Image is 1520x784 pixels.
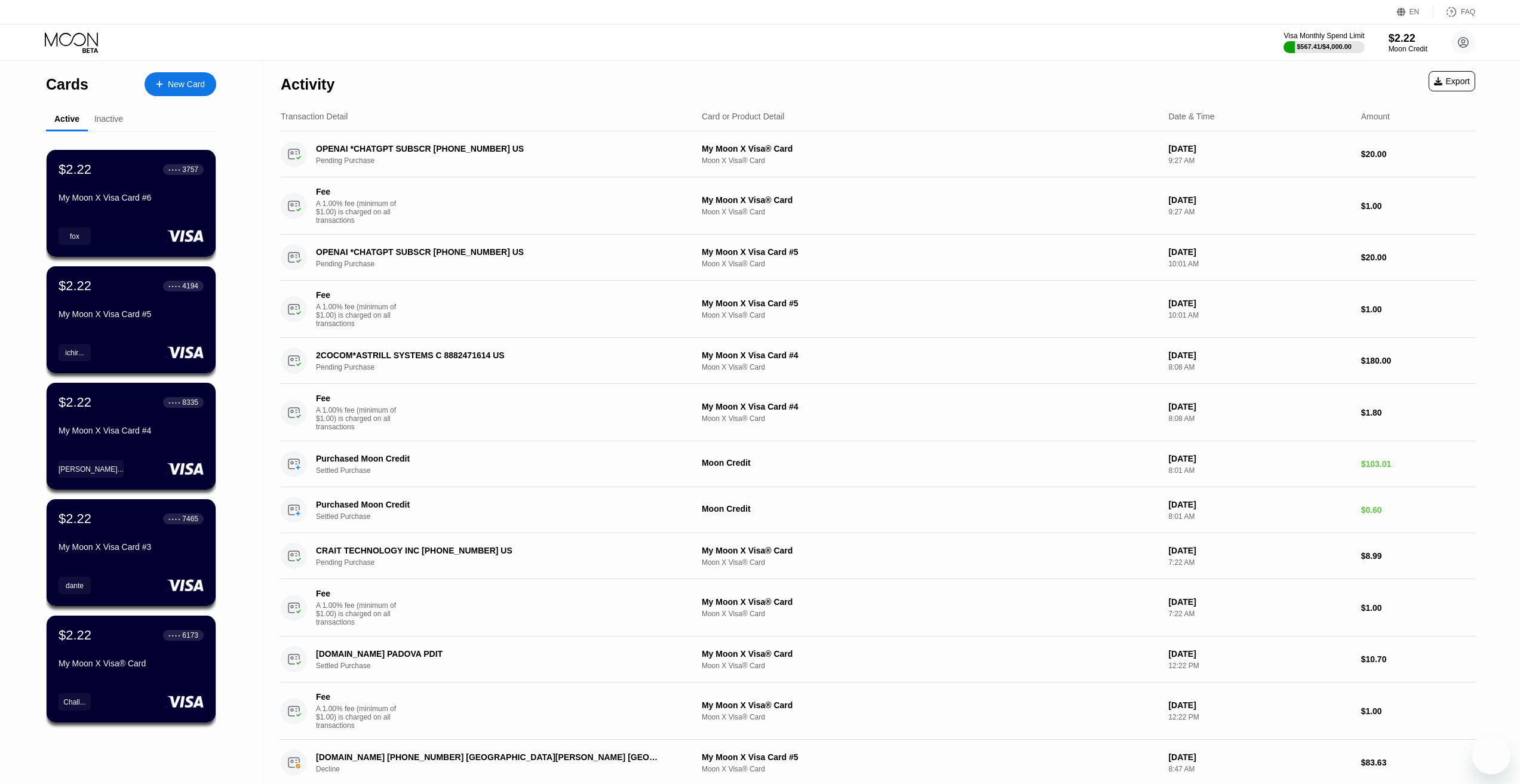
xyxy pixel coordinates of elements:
[1361,408,1475,417] div: $1.80
[1361,112,1390,121] div: Amount
[281,682,1475,740] div: FeeA 1.00% fee (minimum of $1.00) is charged on all transactionsMy Moon X Visa® CardMoon X Visa® ...
[316,290,400,300] div: Fee
[1168,466,1351,475] div: 8:01 AM
[1361,654,1475,664] div: $10.70
[316,512,686,521] div: Settled Purchase
[168,168,180,171] div: ● ● ● ●
[1168,512,1351,521] div: 8:01 AM
[1168,414,1351,423] div: 8:08 AM
[168,79,205,90] div: New Card
[281,281,1475,338] div: FeeA 1.00% fee (minimum of $1.00) is charged on all transactionsMy Moon X Visa Card #5Moon X Visa...
[316,649,661,659] div: [DOMAIN_NAME] PADOVA PDIT
[316,247,661,257] div: OPENAI *CHATGPT SUBSCR [PHONE_NUMBER] US
[1168,156,1351,165] div: 9:27 AM
[182,282,198,290] div: 4194
[316,187,400,196] div: Fee
[316,351,661,360] div: 2COCOM*ASTRILL SYSTEMS C 8882471614 US
[1168,610,1351,618] div: 7:22 AM
[1361,253,1475,262] div: $20.00
[59,395,91,410] div: $2.22
[702,662,1159,670] div: Moon X Visa® Card
[168,634,180,637] div: ● ● ● ●
[59,460,124,478] div: [PERSON_NAME]...
[702,765,1159,773] div: Moon X Visa® Card
[316,466,686,475] div: Settled Purchase
[59,577,91,594] div: dante
[316,752,661,762] div: [DOMAIN_NAME] [PHONE_NUMBER] [GEOGRAPHIC_DATA][PERSON_NAME] [GEOGRAPHIC_DATA]
[1168,112,1214,121] div: Date & Time
[702,311,1159,319] div: Moon X Visa® Card
[1168,649,1351,659] div: [DATE]
[1433,6,1475,18] div: FAQ
[702,144,1159,153] div: My Moon X Visa® Card
[1361,305,1475,314] div: $1.00
[94,114,123,124] div: Inactive
[182,515,198,523] div: 7465
[702,156,1159,165] div: Moon X Visa® Card
[70,232,79,241] div: fox
[1168,558,1351,567] div: 7:22 AM
[702,195,1159,205] div: My Moon X Visa® Card
[47,499,216,606] div: $2.22● ● ● ●7465My Moon X Visa Card #3dante
[1168,247,1351,257] div: [DATE]
[1168,311,1351,319] div: 10:01 AM
[59,344,91,361] div: ichir...
[702,299,1159,308] div: My Moon X Visa Card #5
[316,765,686,773] div: Decline
[59,628,91,643] div: $2.22
[1168,500,1351,509] div: [DATE]
[1168,208,1351,216] div: 9:27 AM
[316,406,406,431] div: A 1.00% fee (minimum of $1.00) is charged on all transactions
[702,546,1159,555] div: My Moon X Visa® Card
[1283,32,1364,40] div: Visa Monthly Spend Limit
[59,693,91,711] div: Chall...
[281,131,1475,177] div: OPENAI *CHATGPT SUBSCR [PHONE_NUMBER] USPending PurchaseMy Moon X Visa® CardMoon X Visa® Card[DAT...
[281,533,1475,579] div: CRAIT TECHNOLOGY INC [PHONE_NUMBER] USPending PurchaseMy Moon X Visa® CardMoon X Visa® Card[DATE]...
[1389,32,1427,45] div: $2.22
[1168,195,1351,205] div: [DATE]
[316,260,686,268] div: Pending Purchase
[316,199,406,225] div: A 1.00% fee (minimum of $1.00) is charged on all transactions
[168,517,180,521] div: ● ● ● ●
[1397,6,1433,18] div: EN
[59,278,91,294] div: $2.22
[1168,752,1351,762] div: [DATE]
[59,227,91,245] div: fox
[1410,8,1420,16] div: EN
[702,597,1159,607] div: My Moon X Visa® Card
[1168,713,1351,721] div: 12:22 PM
[702,700,1159,710] div: My Moon X Visa® Card
[316,144,661,153] div: OPENAI *CHATGPT SUBSCR [PHONE_NUMBER] US
[316,692,400,702] div: Fee
[702,351,1159,360] div: My Moon X Visa Card #4
[281,441,1475,487] div: Purchased Moon CreditSettled PurchaseMoon Credit[DATE]8:01 AM$103.01
[316,601,406,626] div: A 1.00% fee (minimum of $1.00) is charged on all transactions
[59,511,91,527] div: $2.22
[66,582,84,590] div: dante
[65,349,84,357] div: ichir...
[47,150,216,257] div: $2.22● ● ● ●3757My Moon X Visa Card #6fox
[281,384,1475,441] div: FeeA 1.00% fee (minimum of $1.00) is charged on all transactionsMy Moon X Visa Card #4Moon X Visa...
[47,266,216,373] div: $2.22● ● ● ●4194My Moon X Visa Card #5ichir...
[1168,402,1351,411] div: [DATE]
[1361,459,1475,469] div: $103.01
[281,76,334,93] div: Activity
[54,114,79,124] div: Active
[63,698,85,706] div: Chall...
[316,662,686,670] div: Settled Purchase
[702,402,1159,411] div: My Moon X Visa Card #4
[702,558,1159,567] div: Moon X Visa® Card
[702,112,785,121] div: Card or Product Detail
[281,487,1475,533] div: Purchased Moon CreditSettled PurchaseMoon Credit[DATE]8:01 AM$0.60
[1168,144,1351,153] div: [DATE]
[46,76,88,93] div: Cards
[316,303,406,328] div: A 1.00% fee (minimum of $1.00) is charged on all transactions
[1168,700,1351,710] div: [DATE]
[1361,505,1475,515] div: $0.60
[59,659,204,668] div: My Moon X Visa® Card
[281,637,1475,682] div: [DOMAIN_NAME] PADOVA PDITSettled PurchaseMy Moon X Visa® CardMoon X Visa® Card[DATE]12:22 PM$10.70
[316,454,661,463] div: Purchased Moon Credit
[1461,8,1475,16] div: FAQ
[1168,597,1351,607] div: [DATE]
[702,247,1159,257] div: My Moon X Visa Card #5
